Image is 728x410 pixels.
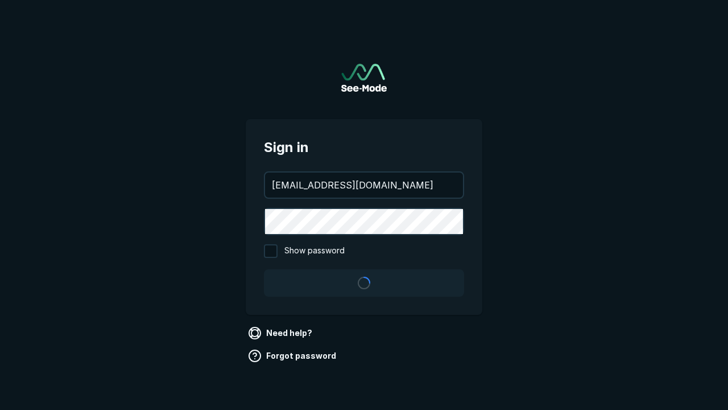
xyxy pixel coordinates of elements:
a: Forgot password [246,347,341,365]
input: your@email.com [265,173,463,198]
img: See-Mode Logo [341,64,387,92]
a: Need help? [246,324,317,342]
span: Show password [284,244,345,258]
a: Go to sign in [341,64,387,92]
span: Sign in [264,137,464,158]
